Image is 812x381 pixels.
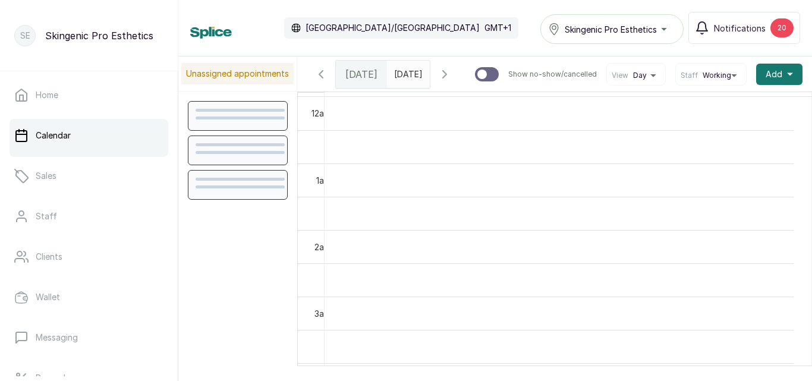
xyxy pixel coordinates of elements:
p: Clients [36,251,62,263]
button: Notifications20 [688,12,800,44]
p: Sales [36,170,56,182]
div: 1am [314,174,333,187]
div: 20 [770,18,794,37]
p: Staff [36,210,57,222]
span: Notifications [714,22,766,34]
p: GMT+1 [484,22,511,34]
p: Messaging [36,332,78,344]
span: Day [633,71,647,80]
div: [DATE] [336,61,387,88]
div: 2am [312,241,333,253]
p: SE [20,30,30,42]
button: Skingenic Pro Esthetics [540,14,684,44]
button: StaffWorking [681,71,741,80]
a: Staff [10,200,168,233]
p: Show no-show/cancelled [508,70,597,79]
span: Working [703,71,731,80]
span: [DATE] [345,67,377,81]
button: Add [756,64,802,85]
p: Wallet [36,291,60,303]
span: View [612,71,628,80]
p: Skingenic Pro Esthetics [45,29,153,43]
a: Wallet [10,281,168,314]
p: Unassigned appointments [181,63,294,84]
a: Home [10,78,168,112]
a: Sales [10,159,168,193]
p: Calendar [36,130,71,141]
button: ViewDay [612,71,660,80]
span: Add [766,68,782,80]
div: 3am [312,307,333,320]
span: Skingenic Pro Esthetics [565,23,657,36]
a: Clients [10,240,168,273]
a: Calendar [10,119,168,152]
div: 12am [309,107,333,119]
p: Home [36,89,58,101]
span: Staff [681,71,698,80]
p: [GEOGRAPHIC_DATA]/[GEOGRAPHIC_DATA] [306,22,480,34]
a: Messaging [10,321,168,354]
